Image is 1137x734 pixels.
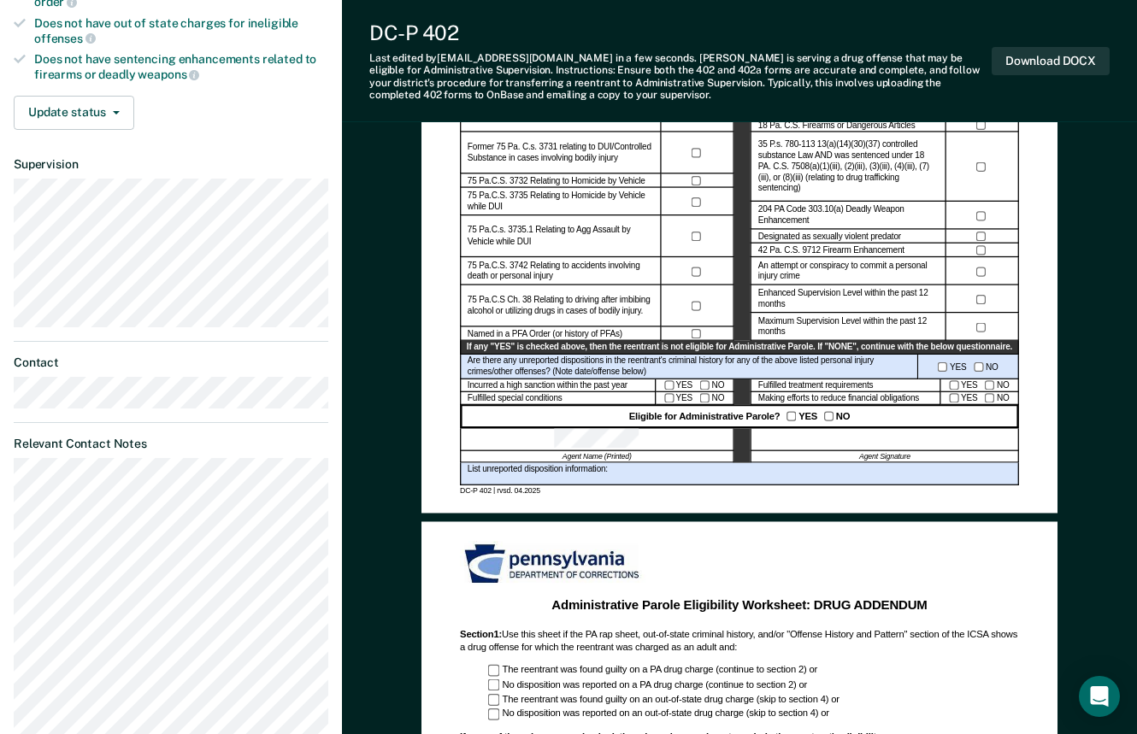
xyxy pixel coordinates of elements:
label: 35 P.s. 780-113 13(a)(14)(30)(37) controlled substance Law AND was sentenced under 18 PA. C.S. 75... [758,139,939,195]
label: Maximum Supervision Level within the past 12 months [758,316,939,338]
label: Designated as sexually violent predator [758,232,901,243]
div: Are there any unreported dispositions in the reentrant's criminal history for any of the above li... [460,355,918,379]
div: Agent Name (Printed) [460,451,733,462]
div: Fulfilled treatment requirements [751,379,940,393]
label: 75 Pa.C.S. 3742 Relating to accidents involving death or personal injury [468,261,654,283]
label: Named in a PFA Order (or history of PFAs) [468,329,622,340]
div: Open Intercom Messenger [1079,676,1120,717]
label: 75 Pa.C.S Ch. 38 Relating to driving after imbibing alcohol or utilizing drugs in cases of bodily... [468,296,654,318]
label: Enhanced Supervision Level within the past 12 months [758,289,939,311]
button: Update status [14,96,134,130]
label: 75 Pa.C.S. 3735 Relating to Homicide by Vehicle while DUI [468,191,654,214]
div: Eligible for Administrative Parole? YES NO [460,406,1019,429]
label: 75 Pa.C.s. 3735.1 Relating to Agg Assault by Vehicle while DUI [468,226,654,248]
div: YES NO [940,379,1019,393]
button: Download DOCX [992,47,1110,75]
dt: Relevant Contact Notes [14,437,328,451]
div: YES NO [656,392,734,406]
div: Does not have out of state charges for ineligible [34,16,328,45]
div: Incurred a high sanction within the past year [460,379,656,393]
div: The reentrant was found guilty on an out-of-state drug charge (skip to section 4) or [488,694,1019,707]
span: weapons [138,68,199,81]
span: in a few seconds [616,52,694,64]
div: Fulfilled special conditions [460,392,656,406]
div: Last edited by [EMAIL_ADDRESS][DOMAIN_NAME] . [PERSON_NAME] is serving a drug offense that may be... [369,52,992,102]
div: Use this sheet if the PA rap sheet, out-of-state criminal history, and/or "Offense History and Pa... [460,629,1019,654]
label: An attempt or conspiracy to commit a personal injury crime [758,261,939,283]
b: Section 1 : [460,629,502,640]
span: offenses [34,32,96,45]
div: YES NO [940,392,1019,406]
div: YES NO [918,355,1019,379]
div: DC-P 402 | rvsd. 04.2025 [460,486,1019,496]
div: Does not have sentencing enhancements related to firearms or deadly [34,52,328,81]
div: No disposition was reported on an out-of-state drug charge (skip to section 4) or [488,708,1019,721]
label: 75 Pa.C.S. 3732 Relating to Homicide by Vehicle [468,176,645,187]
label: 42 Pa. C.S. 9712 Firearm Enhancement [758,245,904,256]
div: No disposition was reported on a PA drug charge (continue to section 2) or [488,679,1019,692]
div: YES NO [656,379,734,393]
div: DC-P 402 [369,21,992,45]
img: PDOC Logo [460,541,647,589]
dt: Contact [14,355,328,370]
div: Administrative Parole Eligibility Worksheet: DRUG ADDENDUM [469,597,1010,614]
div: List unreported disposition information: [460,463,1019,486]
dt: Supervision [14,157,328,172]
div: The reentrant was found guilty on a PA drug charge (continue to section 2) or [488,665,1019,678]
label: 204 PA Code 303.10(a) Deadly Weapon Enhancement [758,205,939,227]
div: Agent Signature [751,451,1019,462]
label: 18 Pa. C.S. Firearms or Dangerous Articles [758,120,916,132]
div: If any "YES" is checked above, then the reentrant is not eligible for Administrative Parole. If "... [460,342,1019,355]
label: Former 75 Pa. C.s. 3731 relating to DUI/Controlled Substance in cases involving bodily injury [468,143,654,165]
div: Making efforts to reduce financial obligations [751,392,940,406]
